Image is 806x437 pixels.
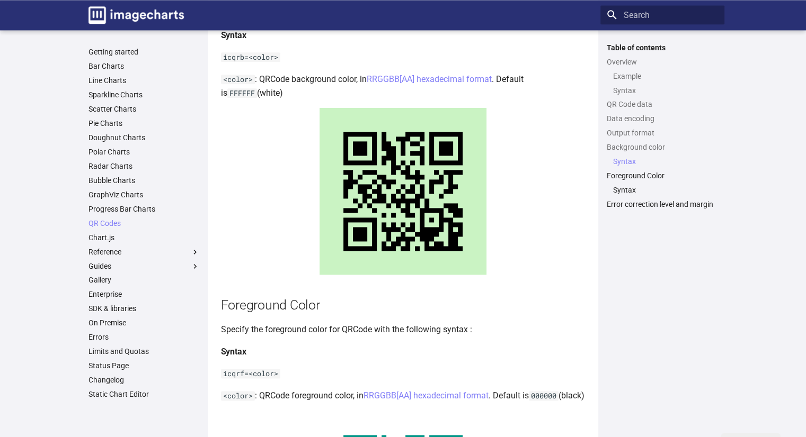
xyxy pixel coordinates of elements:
[613,185,718,195] a: Syntax
[613,86,718,95] a: Syntax
[607,142,718,152] a: Background color
[221,52,280,62] code: icqrb=<color>
[221,75,255,84] code: <color>
[529,391,559,400] code: 000000
[607,185,718,195] nav: Foreground Color
[84,2,188,28] a: Image-Charts documentation
[88,261,200,271] label: Guides
[88,204,200,214] a: Progress Bar Charts
[88,275,200,285] a: Gallery
[221,369,280,378] code: icqrf=<color>
[607,99,718,109] a: QR Code data
[88,218,200,228] a: QR Codes
[221,296,586,314] h2: Foreground Color
[227,88,257,98] code: FFFFFF
[221,345,586,359] h4: Syntax
[221,323,586,336] p: Specify the foreground color for QRCode with the following syntax :
[88,233,200,242] a: Chart.js
[221,29,586,42] h4: Syntax
[88,304,200,313] a: SDK & libraries
[600,43,724,210] nav: Table of contents
[613,71,718,81] a: Example
[607,71,718,95] nav: Overview
[607,57,718,67] a: Overview
[88,361,200,370] a: Status Page
[607,171,718,180] a: Foreground Color
[221,389,586,403] p: : QRCode foreground color, in . Default is (black)
[88,347,200,356] a: Limits and Quotas
[88,104,200,114] a: Scatter Charts
[607,128,718,138] a: Output format
[607,199,718,209] a: Error correction level and margin
[88,47,200,57] a: Getting started
[88,119,200,128] a: Pie Charts
[88,318,200,327] a: On Premise
[88,6,184,24] img: logo
[88,247,200,257] label: Reference
[221,72,586,99] p: : QRCode background color, in . Default is (white)
[367,74,492,84] a: RRGGBB[AA] hexadecimal format
[88,161,200,171] a: Radar Charts
[88,332,200,342] a: Errors
[88,176,200,185] a: Bubble Charts
[607,157,718,166] nav: Background color
[613,157,718,166] a: Syntax
[88,289,200,299] a: Enterprise
[600,43,724,52] label: Table of contents
[88,133,200,142] a: Doughnut Charts
[88,90,200,99] a: Sparkline Charts
[88,389,200,399] a: Static Chart Editor
[88,190,200,199] a: GraphViz Charts
[607,114,718,123] a: Data encoding
[88,76,200,85] a: Line Charts
[88,375,200,385] a: Changelog
[600,5,724,24] input: Search
[221,391,255,400] code: <color>
[88,61,200,71] a: Bar Charts
[88,147,200,157] a: Polar Charts
[364,390,489,400] a: RRGGBB[AA] hexadecimal format
[320,108,486,275] img: chart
